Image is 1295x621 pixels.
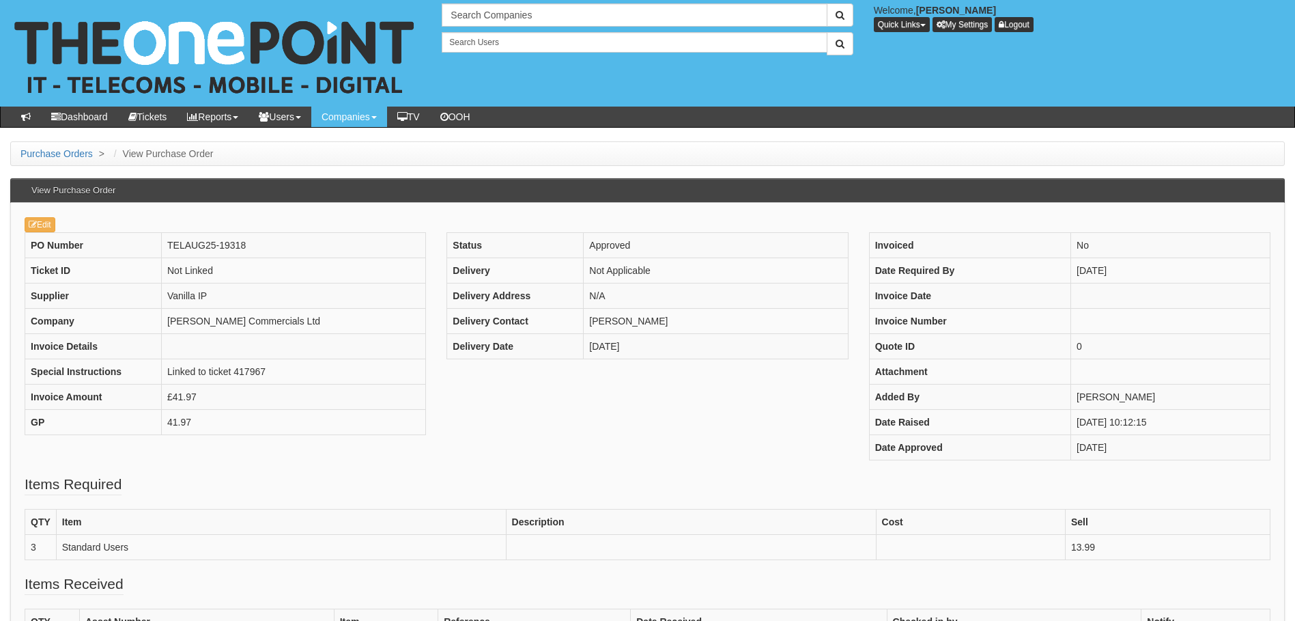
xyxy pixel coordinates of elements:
th: Quote ID [869,333,1070,359]
th: Invoice Details [25,333,162,359]
th: Delivery Address [447,283,584,308]
td: Standard Users [56,534,506,560]
th: Delivery Date [447,333,584,359]
td: Linked to ticket 417967 [162,359,426,384]
td: No [1071,232,1270,258]
a: OOH [430,107,481,127]
th: Invoiced [869,232,1070,258]
b: [PERSON_NAME] [916,5,996,16]
th: Item [56,509,506,534]
th: Invoice Amount [25,384,162,409]
span: > [96,148,108,159]
th: Status [447,232,584,258]
a: My Settings [933,17,993,32]
th: Sell [1065,509,1270,534]
a: Purchase Orders [20,148,93,159]
td: [PERSON_NAME] [584,308,848,333]
a: Users [248,107,311,127]
td: Approved [584,232,848,258]
input: Search Companies [442,3,827,27]
th: Delivery Contact [447,308,584,333]
th: GP [25,409,162,434]
td: Not Linked [162,258,426,283]
a: Reports [177,107,248,127]
legend: Items Required [25,474,122,495]
th: Delivery [447,258,584,283]
th: Ticket ID [25,258,162,283]
th: Date Raised [869,409,1070,434]
div: Welcome, [864,3,1295,32]
a: TV [387,107,430,127]
th: Added By [869,384,1070,409]
td: [DATE] [1071,258,1270,283]
h3: View Purchase Order [25,179,122,202]
button: Quick Links [874,17,930,32]
a: Dashboard [41,107,118,127]
td: [PERSON_NAME] Commercials Ltd [162,308,426,333]
input: Search Users [442,32,827,53]
td: 41.97 [162,409,426,434]
td: [PERSON_NAME] [1071,384,1270,409]
li: View Purchase Order [111,147,214,161]
th: Company [25,308,162,333]
th: Special Instructions [25,359,162,384]
th: Date Approved [869,434,1070,460]
th: Invoice Date [869,283,1070,308]
a: Tickets [118,107,177,127]
th: Supplier [25,283,162,308]
td: 0 [1071,333,1270,359]
td: Vanilla IP [162,283,426,308]
td: £41.97 [162,384,426,409]
td: N/A [584,283,848,308]
th: QTY [25,509,57,534]
a: Logout [995,17,1034,32]
td: [DATE] [1071,434,1270,460]
legend: Items Received [25,574,124,595]
a: Edit [25,217,55,232]
td: [DATE] 10:12:15 [1071,409,1270,434]
th: Invoice Number [869,308,1070,333]
td: [DATE] [584,333,848,359]
th: Date Required By [869,258,1070,283]
th: Cost [876,509,1065,534]
th: Attachment [869,359,1070,384]
td: Not Applicable [584,258,848,283]
td: 3 [25,534,57,560]
th: Description [506,509,876,534]
td: 13.99 [1065,534,1270,560]
td: TELAUG25-19318 [162,232,426,258]
a: Companies [311,107,387,127]
th: PO Number [25,232,162,258]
